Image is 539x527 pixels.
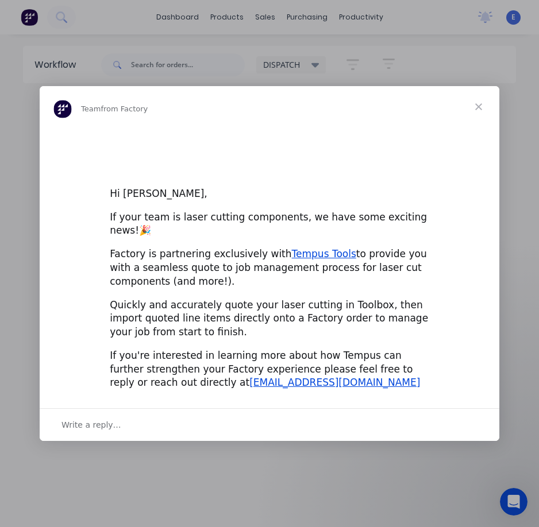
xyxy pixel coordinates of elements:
div: Factory is partnering exclusively with to provide you with a seamless quote to job management pro... [110,247,429,288]
img: Profile image for Team [53,100,72,118]
div: Quickly and accurately quote your laser cutting in Toolbox, then import quoted line items directl... [110,299,429,339]
span: Write a reply… [61,417,121,432]
div: Open conversation and reply [40,408,499,441]
span: Team [81,104,101,113]
div: If you're interested in learning more about how Tempus can further strengthen your Factory experi... [110,349,429,390]
span: Close [458,86,499,127]
a: [EMAIL_ADDRESS][DOMAIN_NAME] [249,377,420,388]
div: Hi [PERSON_NAME], [110,187,429,201]
div: If your team is laser cutting components, we have some exciting news!🎉 [110,211,429,238]
a: Tempus Tools [292,248,356,259]
span: from Factory [101,104,148,113]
